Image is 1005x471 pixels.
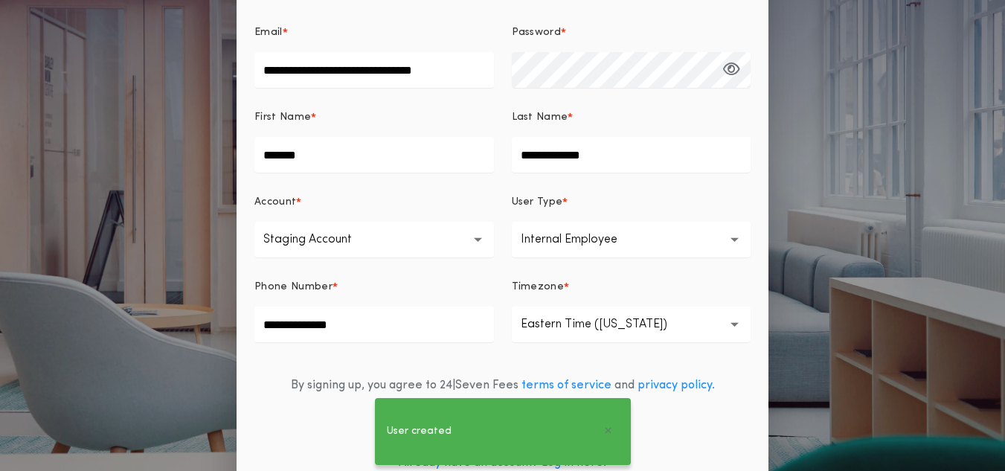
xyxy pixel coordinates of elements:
input: Last Name* [512,137,751,173]
p: User Type [512,195,563,210]
button: Password* [723,52,740,88]
a: privacy policy. [638,379,715,391]
input: Email* [254,52,494,88]
input: Password* [512,52,751,88]
p: Password [512,25,562,40]
p: Staging Account [263,231,376,249]
button: Eastern Time ([US_STATE]) [512,307,751,342]
p: Internal Employee [521,231,641,249]
span: User created [387,423,452,440]
p: Timezone [512,280,565,295]
input: First Name* [254,137,494,173]
input: Phone Number* [254,307,494,342]
p: Account [254,195,296,210]
p: Phone Number [254,280,333,295]
button: Internal Employee [512,222,751,257]
p: Email [254,25,283,40]
div: By signing up, you agree to 24|Seven Fees and [291,377,715,394]
a: terms of service [521,379,611,391]
p: Last Name [512,110,568,125]
p: First Name [254,110,311,125]
p: Eastern Time ([US_STATE]) [521,315,691,333]
button: Staging Account [254,222,494,257]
